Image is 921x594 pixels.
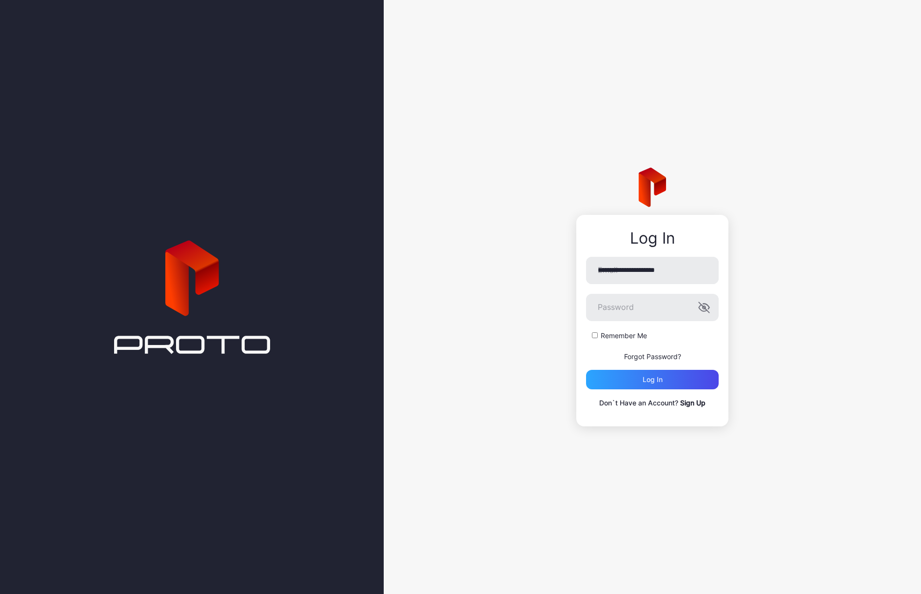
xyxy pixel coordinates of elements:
a: Sign Up [680,399,705,407]
a: Forgot Password? [624,352,681,361]
button: Password [698,302,710,313]
div: Log in [643,376,663,383]
input: Password [586,294,719,321]
div: Log In [586,230,719,247]
p: Don`t Have an Account? [586,397,719,409]
input: Email [586,257,719,284]
label: Remember Me [601,331,647,341]
button: Log in [586,370,719,389]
